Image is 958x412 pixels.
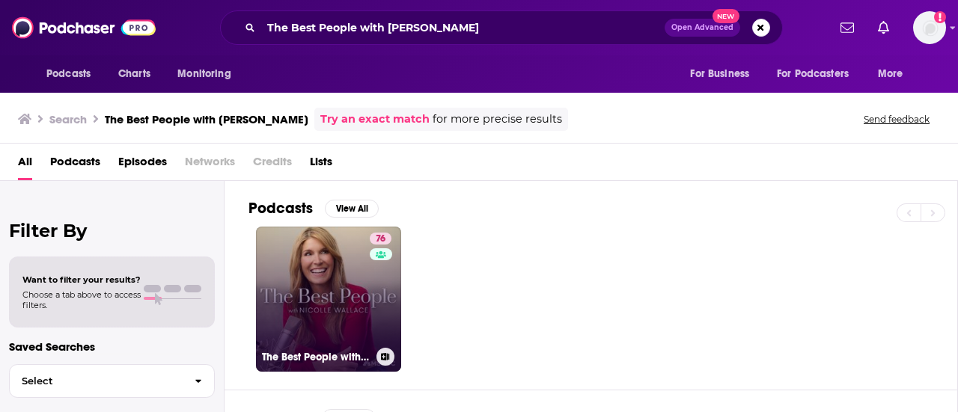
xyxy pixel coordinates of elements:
[22,289,141,310] span: Choose a tab above to access filters.
[859,113,934,126] button: Send feedback
[177,64,231,84] span: Monitoring
[36,60,110,88] button: open menu
[50,150,100,180] a: Podcasts
[310,150,332,180] a: Lists
[913,11,946,44] button: Show profile menu
[934,11,946,23] svg: Add a profile image
[12,13,156,42] img: Podchaser - Follow, Share and Rate Podcasts
[105,112,308,126] h3: The Best People with [PERSON_NAME]
[253,150,292,180] span: Credits
[872,15,895,40] a: Show notifications dropdown
[913,11,946,44] span: Logged in as LBraverman
[118,64,150,84] span: Charts
[261,16,665,40] input: Search podcasts, credits, & more...
[671,24,733,31] span: Open Advanced
[185,150,235,180] span: Networks
[690,64,749,84] span: For Business
[665,19,740,37] button: Open AdvancedNew
[370,233,391,245] a: 76
[376,232,385,247] span: 76
[713,9,739,23] span: New
[167,60,250,88] button: open menu
[9,220,215,242] h2: Filter By
[256,227,401,372] a: 76The Best People with [PERSON_NAME]
[109,60,159,88] a: Charts
[248,199,313,218] h2: Podcasts
[49,112,87,126] h3: Search
[320,111,430,128] a: Try an exact match
[9,364,215,398] button: Select
[10,376,183,386] span: Select
[767,60,870,88] button: open menu
[777,64,849,84] span: For Podcasters
[248,199,379,218] a: PodcastsView All
[22,274,141,285] span: Want to filter your results?
[46,64,91,84] span: Podcasts
[867,60,922,88] button: open menu
[913,11,946,44] img: User Profile
[18,150,32,180] a: All
[680,60,768,88] button: open menu
[433,111,562,128] span: for more precise results
[262,351,370,363] h3: The Best People with [PERSON_NAME]
[118,150,167,180] a: Episodes
[9,339,215,354] p: Saved Searches
[878,64,903,84] span: More
[325,200,379,218] button: View All
[220,10,783,45] div: Search podcasts, credits, & more...
[835,15,860,40] a: Show notifications dropdown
